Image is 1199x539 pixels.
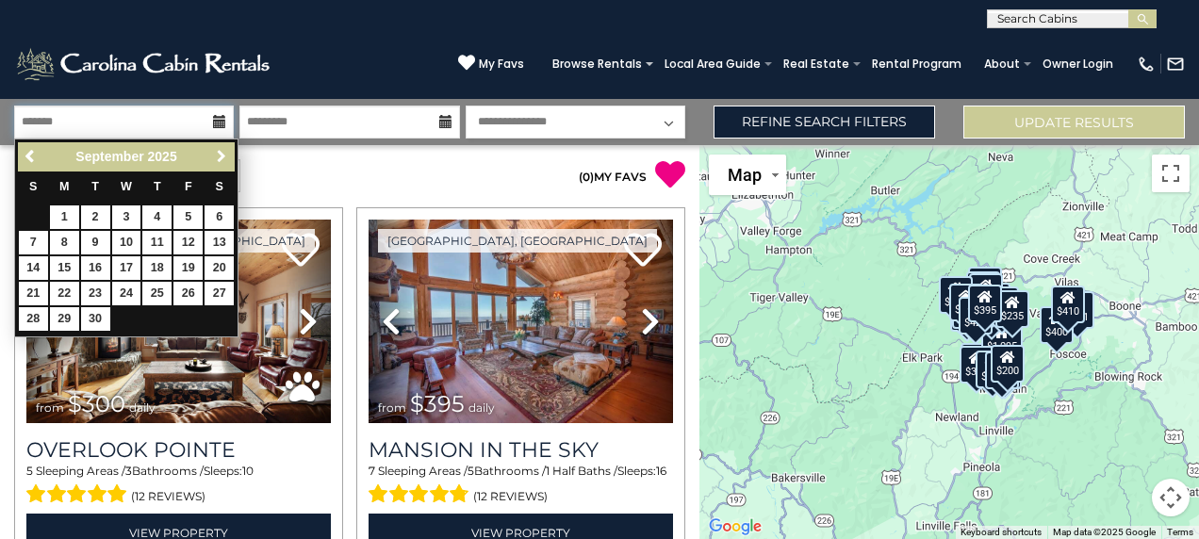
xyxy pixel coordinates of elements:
img: phone-regular-white.png [1137,55,1156,73]
a: Rental Program [862,51,971,77]
div: $410 [1051,286,1085,323]
a: 24 [112,282,141,305]
a: (0)MY FAVS [579,170,647,184]
a: 2 [81,205,110,229]
a: 12 [173,231,203,254]
span: 16 [656,464,666,478]
a: 8 [50,231,79,254]
span: daily [129,400,156,415]
div: $1,095 [981,320,1023,358]
div: $200 [991,345,1025,383]
span: Friday [185,180,192,193]
a: About [975,51,1029,77]
img: mail-regular-white.png [1166,55,1185,73]
button: Keyboard shortcuts [961,526,1042,539]
span: 1 Half Baths / [546,464,617,478]
a: 4 [142,205,172,229]
span: 2025 [148,149,177,164]
a: 25 [142,282,172,305]
span: (12 reviews) [131,484,205,509]
a: 14 [19,256,48,280]
a: 7 [19,231,48,254]
a: 20 [205,256,234,280]
div: $375 [976,351,1010,388]
button: Toggle fullscreen view [1152,155,1190,192]
span: $395 [410,390,465,417]
a: Overlook Pointe [26,437,331,463]
div: $390 [969,273,1003,311]
a: 6 [205,205,234,229]
a: Mansion In The Sky [369,437,673,463]
div: $325 [968,267,1002,304]
div: $225 [961,343,994,381]
a: 19 [173,256,203,280]
a: Previous [20,145,43,169]
a: 30 [81,307,110,331]
a: 29 [50,307,79,331]
span: (12 reviews) [473,484,548,509]
a: 16 [81,256,110,280]
span: September [75,149,143,164]
span: Wednesday [121,180,132,193]
span: 5 [26,464,33,478]
span: ( ) [579,170,594,184]
span: Previous [24,149,39,164]
div: $235 [995,290,1029,328]
div: Sleeping Areas / Bathrooms / Sleeps: [26,463,331,508]
a: 21 [19,282,48,305]
span: Sunday [29,180,37,193]
img: White-1-2.png [14,45,275,83]
div: $290 [949,284,983,321]
a: 18 [142,256,172,280]
a: Real Estate [774,51,859,77]
button: Update Results [963,106,1185,139]
a: Browse Rentals [543,51,651,77]
span: 5 [468,464,474,478]
a: My Favs [458,54,524,73]
a: 9 [81,231,110,254]
span: Thursday [154,180,161,193]
button: Map camera controls [1152,479,1190,516]
a: 10 [112,231,141,254]
div: $310 [966,271,1000,309]
div: Sleeping Areas / Bathrooms / Sleeps: [369,463,673,508]
div: $285 [939,276,973,314]
a: 13 [205,231,234,254]
span: 0 [583,170,590,184]
span: from [378,400,406,415]
a: 5 [173,205,203,229]
span: Monday [59,180,70,193]
span: daily [468,400,495,415]
a: 26 [173,282,203,305]
a: Open this area in Google Maps (opens a new window) [704,514,766,539]
a: 1 [50,205,79,229]
span: 3 [125,464,132,478]
span: Next [214,149,229,164]
img: Google [704,514,766,539]
span: Tuesday [91,180,99,193]
a: 23 [81,282,110,305]
a: 3 [112,205,141,229]
img: thumbnail_163263808.jpeg [369,220,673,423]
div: $355 [960,346,994,384]
a: Terms [1167,527,1193,537]
span: Saturday [216,180,223,193]
a: Local Area Guide [655,51,770,77]
span: from [36,400,64,415]
a: 17 [112,256,141,280]
div: $424 [959,297,993,335]
a: 27 [205,282,234,305]
span: Map data ©2025 Google [1053,527,1156,537]
div: $350 [985,351,1019,389]
div: $395 [968,285,1002,322]
span: $300 [68,390,125,417]
button: Change map style [709,155,786,195]
a: Owner Login [1033,51,1123,77]
a: Next [209,145,233,169]
div: $400 [1040,306,1074,344]
span: Map [728,165,762,185]
a: 22 [50,282,79,305]
a: [GEOGRAPHIC_DATA], [GEOGRAPHIC_DATA] [378,229,657,253]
